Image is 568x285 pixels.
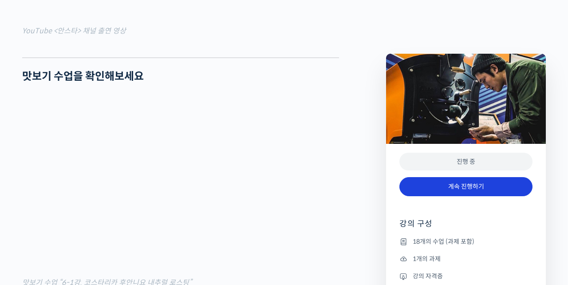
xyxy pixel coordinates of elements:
[22,26,126,36] mark: YouTube <안스타> 채널 출연 영상
[399,236,532,247] li: 18개의 수업 (과제 포함)
[399,177,532,196] a: 계속 진행하기
[22,70,144,83] strong: 맛보기 수업을 확인해보세요
[399,153,532,171] div: 진행 중
[399,271,532,281] li: 강의 자격증
[399,253,532,264] li: 1개의 과제
[399,218,532,236] h4: 강의 구성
